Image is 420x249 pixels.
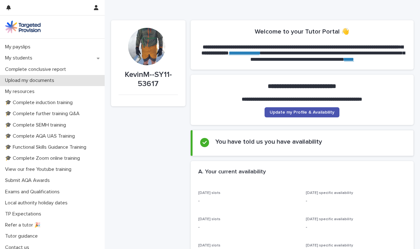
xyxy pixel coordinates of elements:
[198,191,220,195] span: [DATE] slots
[198,224,299,231] p: -
[198,169,266,176] h2: A. Your current availability
[3,222,46,228] p: Refer a tutor 🎉
[198,198,299,204] p: -
[3,100,78,106] p: 🎓 Complete induction training
[306,191,353,195] span: [DATE] specific availability
[215,138,322,146] h2: You have told us you have availability
[306,198,406,204] p: -
[198,244,220,247] span: [DATE] slots
[265,107,339,117] a: Update my Profile & Availability
[3,189,65,195] p: Exams and Qualifications
[3,111,85,117] p: 🎓 Complete further training Q&A
[3,78,59,84] p: Upload my documents
[3,177,55,184] p: Submit AQA Awards
[3,133,80,139] p: 🎓 Complete AQA UAS Training
[3,200,73,206] p: Local authority holiday dates
[3,122,71,128] p: 🎓 Complete SEMH training
[255,28,349,35] h2: Welcome to your Tutor Portal 👋
[270,110,334,115] span: Update my Profile & Availability
[3,211,46,217] p: TP Expectations
[3,66,71,72] p: Complete conclusive report
[3,166,76,172] p: View our free Youtube training
[306,217,353,221] span: [DATE] specific availability
[306,224,406,231] p: -
[306,244,353,247] span: [DATE] specific availability
[198,217,220,221] span: [DATE] slots
[3,89,40,95] p: My resources
[3,144,91,150] p: 🎓 Functional Skills Guidance Training
[3,55,37,61] p: My students
[3,44,36,50] p: My payslips
[3,155,85,161] p: 🎓 Complete Zoom online training
[5,21,41,33] img: M5nRWzHhSzIhMunXDL62
[3,233,43,239] p: Tutor guidance
[119,70,178,89] p: KevinM--SY11-53617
